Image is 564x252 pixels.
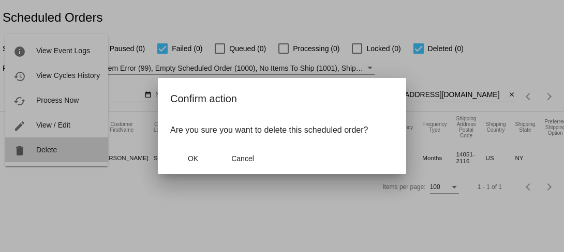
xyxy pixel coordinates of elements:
[188,154,198,163] span: OK
[170,149,216,168] button: Close dialog
[220,149,265,168] button: Close dialog
[170,125,394,135] p: Are you sure you want to delete this scheduled order?
[170,90,394,107] h2: Confirm action
[231,154,254,163] span: Cancel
